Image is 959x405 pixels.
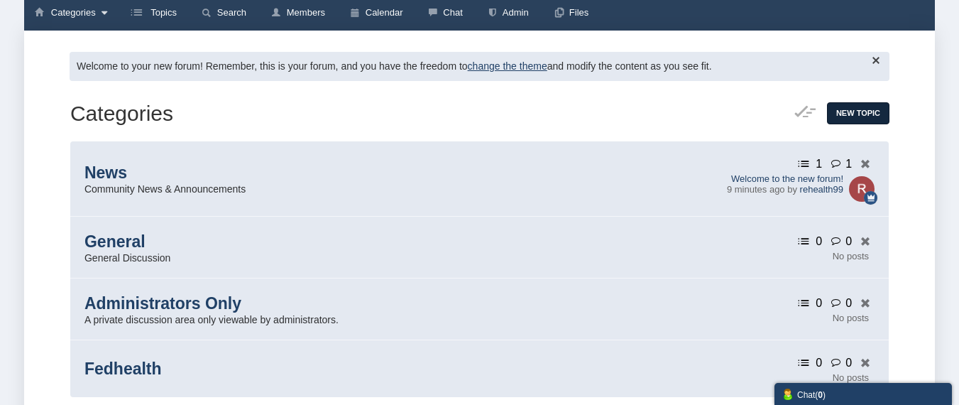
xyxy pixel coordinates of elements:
[217,7,246,18] span: Search
[845,235,852,248] span: 0
[836,109,880,117] span: New Topic
[84,232,146,251] a: General
[366,7,403,18] span: Calendar
[70,52,889,81] div: Welcome to your new forum! Remember, this is your forum, and you have the freedom to and modify t...
[815,390,826,400] span: ( )
[84,360,162,378] a: Fedhealth
[849,176,875,202] img: zRbW5QAAAAGSURBVAMAjC2QPH9WQcMAAAAASUVORK5CYII=
[150,7,177,18] span: Topics
[782,387,945,401] div: Chat
[818,390,823,400] strong: 0
[727,184,785,195] time: 9 minutes ago
[84,294,241,313] a: Administrators Only
[468,60,547,72] a: change the theme
[816,158,822,171] span: 1
[816,357,822,369] span: 0
[287,7,325,18] span: Members
[816,297,822,310] span: 0
[845,158,852,171] span: 1
[845,297,852,310] span: 0
[569,7,588,18] span: Files
[800,184,843,195] a: rehealth99
[845,357,852,369] span: 0
[827,102,889,124] a: New Topic
[503,7,529,18] span: Admin
[84,163,127,182] a: News
[70,102,174,125] a: Categories
[727,173,843,184] a: Welcome to the new forum!
[816,235,822,248] span: 0
[443,7,462,18] span: Chat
